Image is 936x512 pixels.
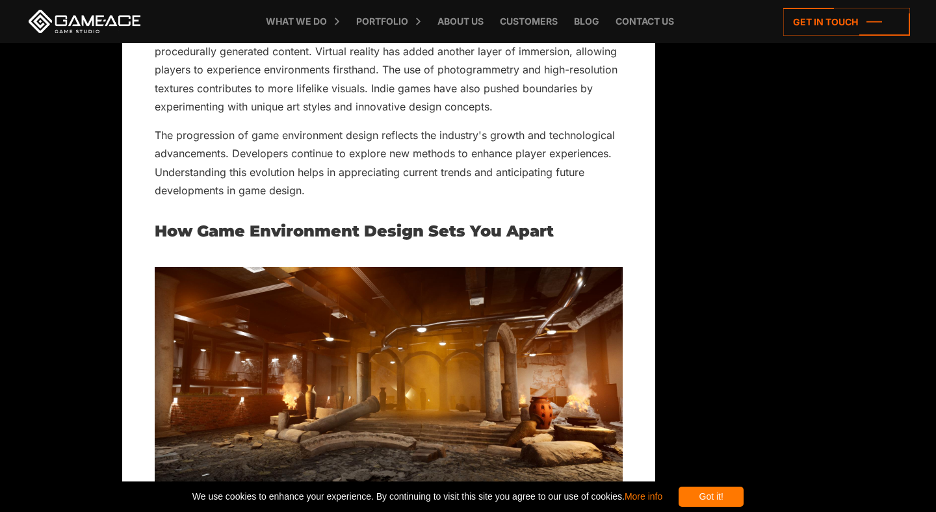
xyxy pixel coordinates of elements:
a: More info [625,491,662,502]
img: Skyscraper game environment design [155,267,623,491]
h2: How Game Environment Design Sets You Apart [155,223,623,240]
div: Got it! [679,487,744,507]
span: We use cookies to enhance your experience. By continuing to visit this site you agree to our use ... [192,487,662,507]
p: The progression of game environment design reflects the industry's growth and technological advan... [155,126,623,200]
a: Get in touch [783,8,910,36]
p: Modern games utilize advanced techniques to create realistic and detailed settings. Developers no... [155,5,623,116]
